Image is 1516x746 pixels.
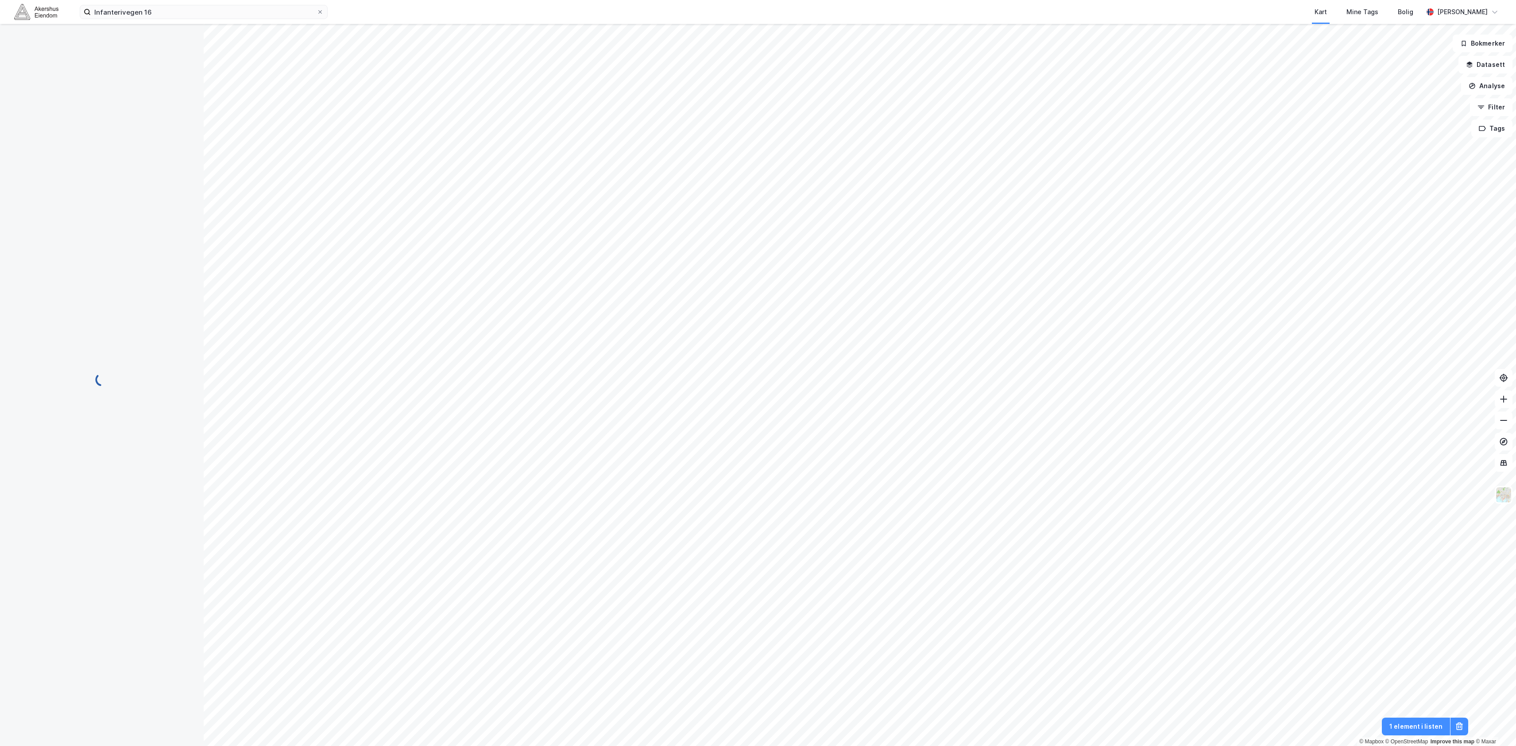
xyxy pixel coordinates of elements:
div: [PERSON_NAME] [1437,7,1488,17]
a: OpenStreetMap [1385,738,1428,745]
a: Improve this map [1431,738,1474,745]
img: akershus-eiendom-logo.9091f326c980b4bce74ccdd9f866810c.svg [14,4,58,19]
input: Søk på adresse, matrikkel, gårdeiere, leietakere eller personer [91,5,317,19]
button: Datasett [1458,56,1512,74]
a: Mapbox [1359,738,1384,745]
div: Mine Tags [1346,7,1378,17]
img: spinner.a6d8c91a73a9ac5275cf975e30b51cfb.svg [95,373,109,387]
div: Kart [1315,7,1327,17]
iframe: Chat Widget [1472,703,1516,746]
button: 1 element i listen [1382,718,1450,735]
button: Analyse [1461,77,1512,95]
div: Kontrollprogram for chat [1472,703,1516,746]
div: Bolig [1398,7,1413,17]
img: Z [1495,486,1512,503]
button: Tags [1471,120,1512,137]
button: Bokmerker [1453,35,1512,52]
button: Filter [1470,98,1512,116]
